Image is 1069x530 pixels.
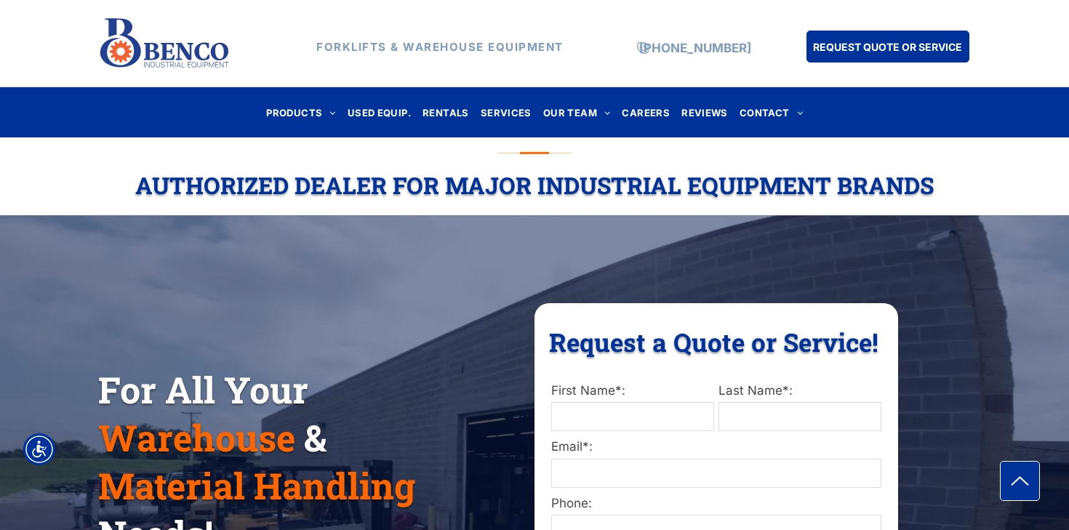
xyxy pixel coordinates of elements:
label: Email*: [551,438,881,457]
span: & [304,414,327,462]
a: RENTALS [417,103,475,122]
span: For All Your [98,366,308,414]
a: OUR TEAM [537,103,617,122]
strong: FORKLIFTS & WAREHOUSE EQUIPMENT [316,40,564,54]
a: PRODUCTS [260,103,342,122]
span: Authorized Dealer For Major Industrial Equipment Brands [135,169,934,201]
a: [PHONE_NUMBER] [639,41,751,55]
div: Accessibility Menu [23,433,55,465]
span: Warehouse [98,414,295,462]
a: CAREERS [616,103,676,122]
a: USED EQUIP. [342,103,417,122]
label: First Name*: [551,382,714,401]
a: CONTACT [734,103,809,122]
a: REQUEST QUOTE OR SERVICE [806,31,969,63]
span: REQUEST QUOTE OR SERVICE [813,33,962,60]
a: SERVICES [475,103,537,122]
span: Request a Quote or Service! [549,325,878,358]
label: Last Name*: [718,382,881,401]
span: Material Handling [98,462,415,510]
label: Phone: [551,494,881,513]
a: REVIEWS [676,103,734,122]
